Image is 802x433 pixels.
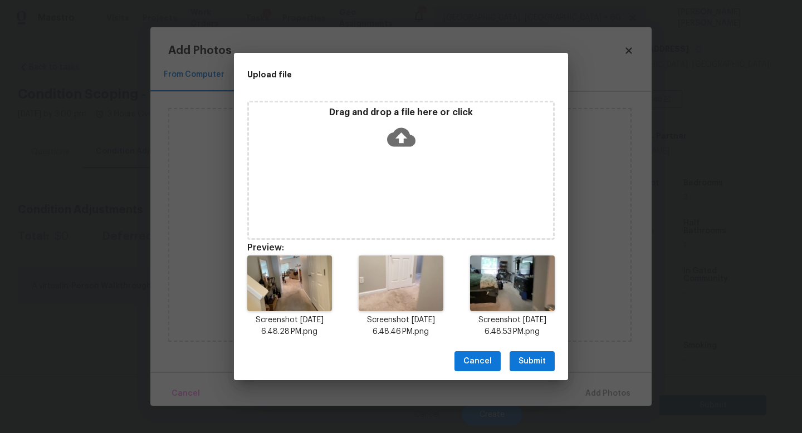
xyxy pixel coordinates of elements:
h2: Upload file [247,68,505,81]
img: P1YWIWYhJOYrAAAAAElFTkSuQmCC [247,255,332,311]
p: Screenshot [DATE] 6.48.53 PM.png [470,314,555,338]
span: Submit [519,355,546,368]
p: Screenshot [DATE] 6.48.28 PM.png [247,314,332,338]
img: AyNQiMEXMkaQAAAAAElFTkSuQmCC [470,255,555,311]
p: Screenshot [DATE] 6.48.46 PM.png [359,314,443,338]
span: Cancel [463,355,492,368]
button: Submit [510,351,555,372]
img: CC5p7fMP1V7aYNuToQ8j+DHmgCrXO3GbAebf9JuZJr1+2el+X+wQfdvJQ9GjtW4HrMAAAAASUVORK5CYII= [359,255,443,311]
button: Cancel [454,351,501,372]
p: Drag and drop a file here or click [249,107,553,119]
